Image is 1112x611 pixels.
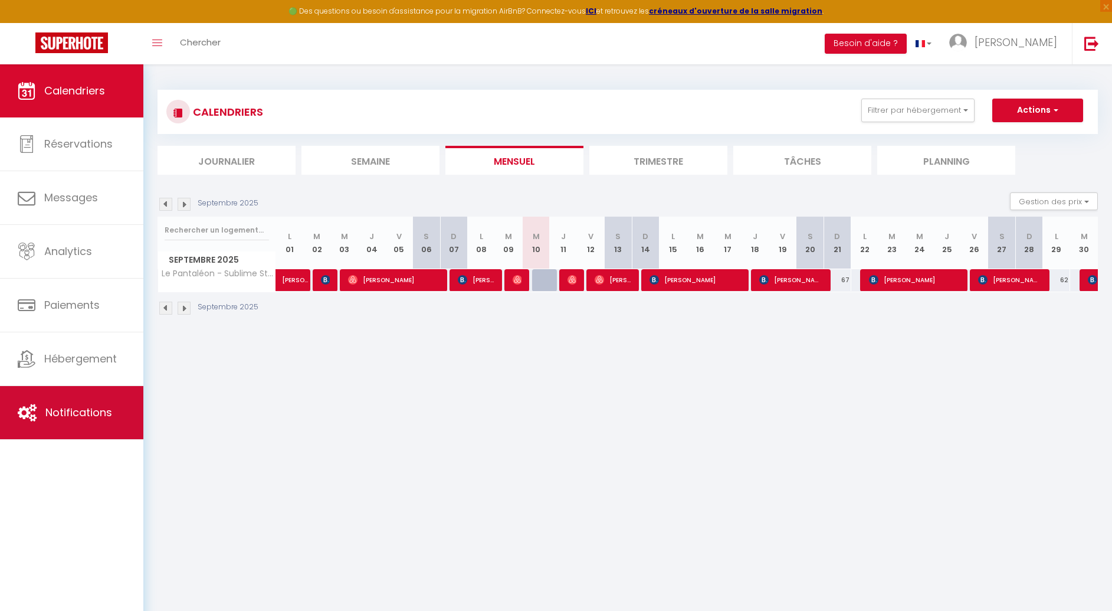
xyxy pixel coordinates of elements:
abbr: J [369,231,374,242]
input: Rechercher un logement... [165,220,269,241]
abbr: M [505,231,512,242]
div: 62 [1043,269,1070,291]
th: 09 [495,217,522,269]
span: Calendriers [44,83,105,98]
abbr: M [697,231,704,242]
abbr: V [780,231,785,242]
li: Mensuel [445,146,583,175]
abbr: V [396,231,402,242]
th: 01 [276,217,303,269]
span: [PERSON_NAME] [975,35,1057,50]
a: créneaux d'ouverture de la salle migration [649,6,822,16]
abbr: J [753,231,757,242]
span: [PERSON_NAME] [759,269,822,291]
span: [PERSON_NAME] [978,269,1041,291]
th: 30 [1070,217,1098,269]
a: ICI [586,6,596,16]
button: Besoin d'aide ? [825,34,907,54]
h3: CALENDRIERS [190,99,263,125]
button: Gestion des prix [1010,192,1098,210]
img: Super Booking [35,32,108,53]
th: 24 [906,217,933,269]
th: 26 [960,217,988,269]
button: Filtrer par hébergement [861,99,975,122]
abbr: J [944,231,949,242]
span: [PERSON_NAME] [513,269,521,291]
th: 08 [468,217,495,269]
span: [PERSON_NAME] [282,263,309,285]
abbr: S [424,231,429,242]
span: Le Pantaléon - Sublime Studio Capitole [160,269,278,278]
th: 27 [988,217,1015,269]
span: [PERSON_NAME] [595,269,631,291]
abbr: M [1081,231,1088,242]
a: [PERSON_NAME] [276,269,303,292]
th: 04 [358,217,385,269]
p: Septembre 2025 [198,302,258,313]
abbr: V [588,231,593,242]
th: 05 [385,217,412,269]
span: [PERSON_NAME] [650,269,740,291]
span: Analytics [44,244,92,259]
th: 21 [824,217,851,269]
span: Chercher [180,36,221,48]
abbr: D [834,231,840,242]
button: Actions [992,99,1083,122]
span: Hébergement [44,351,117,366]
li: Tâches [733,146,871,175]
img: ... [949,34,967,51]
abbr: D [1026,231,1032,242]
li: Semaine [301,146,439,175]
th: 20 [796,217,824,269]
abbr: M [724,231,732,242]
th: 22 [851,217,878,269]
th: 12 [577,217,604,269]
abbr: L [288,231,291,242]
th: 25 [933,217,960,269]
span: [PERSON_NAME] [348,269,438,291]
abbr: D [642,231,648,242]
span: Flavien Cau [568,269,576,291]
abbr: L [863,231,867,242]
abbr: S [999,231,1005,242]
span: Messages [44,190,98,205]
abbr: L [480,231,483,242]
th: 13 [605,217,632,269]
li: Planning [877,146,1015,175]
th: 10 [522,217,549,269]
abbr: S [808,231,813,242]
span: [PERSON_NAME] [869,269,959,291]
abbr: L [671,231,675,242]
th: 15 [660,217,687,269]
th: 02 [303,217,330,269]
abbr: L [1055,231,1058,242]
th: 28 [1015,217,1042,269]
th: 23 [878,217,906,269]
abbr: D [451,231,457,242]
th: 18 [742,217,769,269]
span: Notifications [45,405,112,420]
li: Journalier [158,146,296,175]
th: 07 [440,217,467,269]
a: ... [PERSON_NAME] [940,23,1072,64]
span: Septembre 2025 [158,251,275,269]
abbr: M [888,231,895,242]
th: 03 [330,217,357,269]
div: 67 [824,269,851,291]
th: 17 [714,217,742,269]
th: 16 [687,217,714,269]
a: Chercher [171,23,229,64]
th: 14 [632,217,659,269]
abbr: S [615,231,621,242]
span: [PERSON_NAME] [458,269,494,291]
abbr: V [972,231,977,242]
abbr: M [341,231,348,242]
abbr: M [533,231,540,242]
abbr: M [916,231,923,242]
th: 11 [550,217,577,269]
th: 19 [769,217,796,269]
button: Ouvrir le widget de chat LiveChat [9,5,45,40]
abbr: M [313,231,320,242]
